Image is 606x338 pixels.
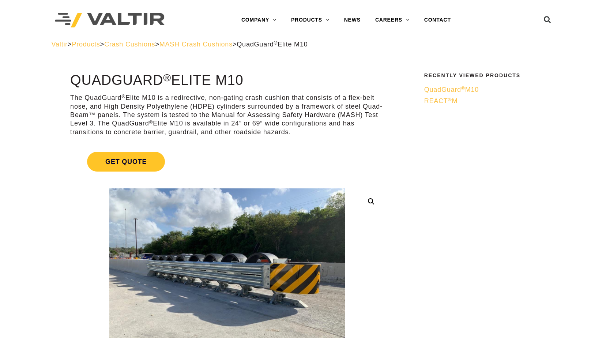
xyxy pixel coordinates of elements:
a: REACT®M [424,97,550,105]
sup: ® [274,40,278,46]
span: QuadGuard M10 [424,86,479,93]
img: Valtir [55,13,165,28]
a: QuadGuard®M10 [424,86,550,94]
sup: ® [448,97,452,102]
a: NEWS [337,13,368,27]
span: Get Quote [87,152,165,172]
span: REACT M [424,97,458,105]
sup: ® [461,86,465,91]
h2: Recently Viewed Products [424,73,550,78]
sup: ® [122,94,126,99]
a: COMPANY [234,13,284,27]
a: MASH Crash Cushions [159,41,233,48]
a: CAREERS [368,13,417,27]
a: Products [72,41,100,48]
div: > > > > [52,40,555,49]
sup: ® [149,120,153,125]
a: PRODUCTS [284,13,337,27]
a: Get Quote [70,143,384,180]
a: CONTACT [417,13,458,27]
a: Valtir [52,41,68,48]
h1: QuadGuard Elite M10 [70,73,384,88]
p: The QuadGuard Elite M10 is a redirective, non-gating crash cushion that consists of a flex-belt n... [70,94,384,136]
span: QuadGuard Elite M10 [237,41,308,48]
a: Crash Cushions [104,41,155,48]
sup: ® [163,72,171,83]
